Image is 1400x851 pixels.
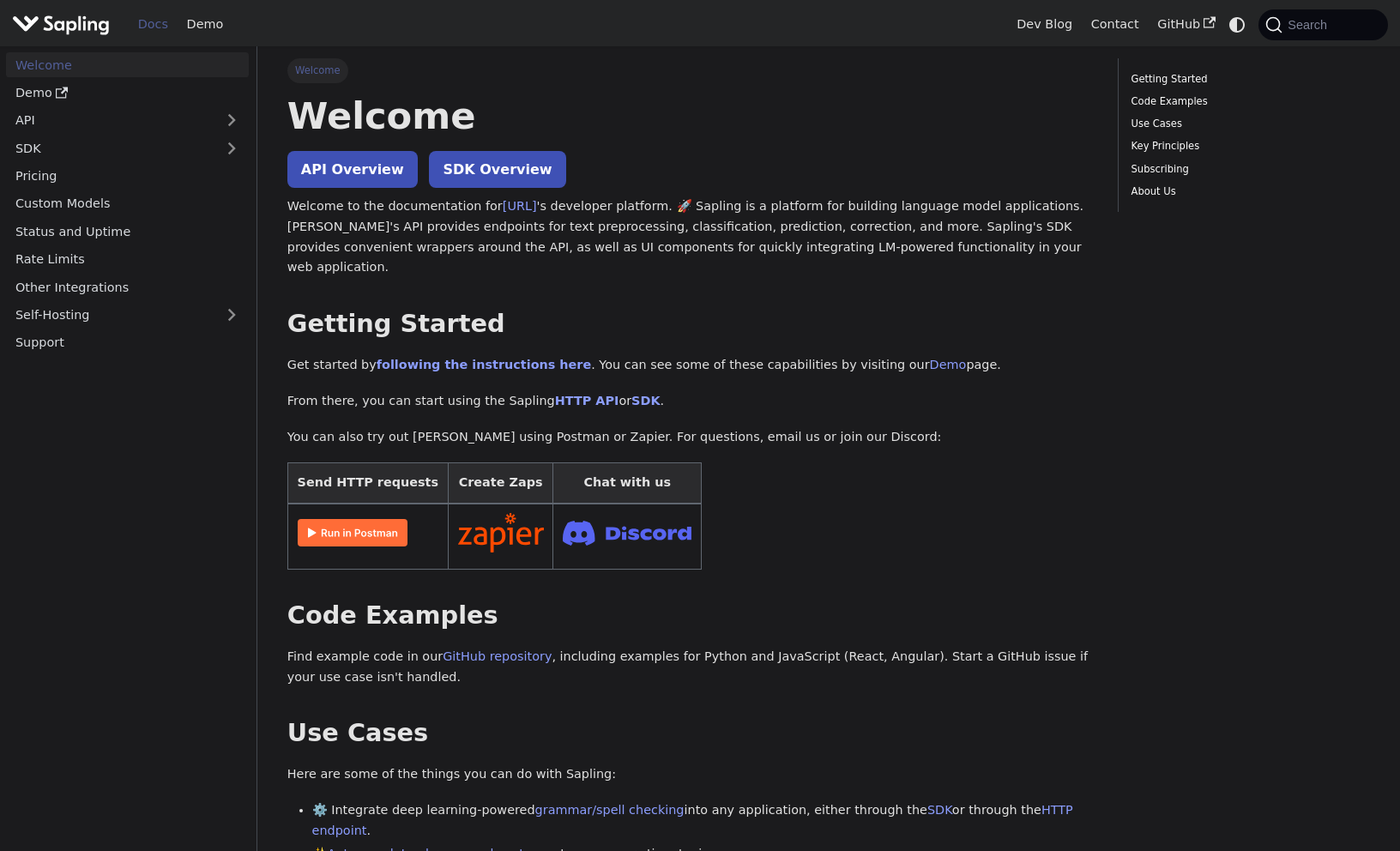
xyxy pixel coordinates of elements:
[214,108,249,133] button: Expand sidebar category 'API'
[312,800,1094,842] li: ⚙️ Integrate deep learning-powered into any application, either through the or through the .
[6,108,214,133] a: API
[287,718,1094,749] h2: Use Cases
[6,330,249,355] a: Support
[178,11,232,38] a: Demo
[6,191,249,216] a: Custom Models
[1131,94,1364,110] a: Code Examples
[1282,18,1337,32] span: Search
[443,649,552,663] a: GitHub repository
[1225,12,1250,37] button: Switch between dark and light mode (currently system mode)
[553,463,702,504] th: Chat with us
[1258,9,1387,40] button: Search (Command+K)
[6,136,214,160] a: SDK
[1131,184,1364,200] a: About Us
[287,764,1094,785] p: Here are some of the things you can do with Sapling:
[631,394,660,407] a: SDK
[6,164,249,189] a: Pricing
[129,11,178,38] a: Docs
[1082,11,1149,38] a: Contact
[312,803,1073,837] a: HTTP endpoint
[6,303,249,328] a: Self-Hosting
[458,513,544,552] img: Connect in Zapier
[298,519,407,546] img: Run in Postman
[287,391,1094,412] p: From there, you can start using the Sapling or .
[287,58,1094,82] nav: Breadcrumbs
[12,12,116,37] a: Sapling.aiSapling.ai
[377,358,591,371] a: following the instructions here
[1131,161,1364,178] a: Subscribing
[287,601,1094,631] h2: Code Examples
[1131,116,1364,132] a: Use Cases
[448,463,553,504] th: Create Zaps
[287,93,1094,139] h1: Welcome
[6,219,249,244] a: Status and Uptime
[1131,138,1364,154] a: Key Principles
[214,136,249,160] button: Expand sidebar category 'SDK'
[287,427,1094,448] p: You can also try out [PERSON_NAME] using Postman or Zapier. For questions, email us or join our D...
[429,151,565,188] a: SDK Overview
[555,394,619,407] a: HTTP API
[287,196,1094,278] p: Welcome to the documentation for 's developer platform. 🚀 Sapling is a platform for building lang...
[6,81,249,106] a: Demo
[287,151,418,188] a: API Overview
[927,803,952,817] a: SDK
[563,516,691,551] img: Join Discord
[287,309,1094,340] h2: Getting Started
[1007,11,1081,38] a: Dev Blog
[12,12,110,37] img: Sapling.ai
[535,803,685,817] a: grammar/spell checking
[6,275,249,299] a: Other Integrations
[287,58,348,82] span: Welcome
[287,647,1094,688] p: Find example code in our , including examples for Python and JavaScript (React, Angular). Start a...
[503,199,537,213] a: [URL]
[287,463,448,504] th: Send HTTP requests
[1148,11,1224,38] a: GitHub
[930,358,967,371] a: Demo
[1131,71,1364,88] a: Getting Started
[6,247,249,272] a: Rate Limits
[287,355,1094,376] p: Get started by . You can see some of these capabilities by visiting our page.
[6,52,249,77] a: Welcome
